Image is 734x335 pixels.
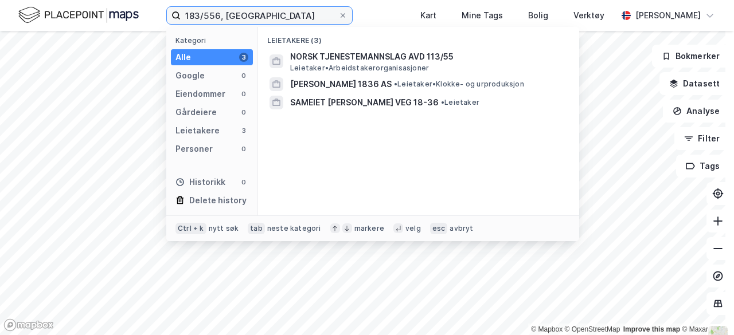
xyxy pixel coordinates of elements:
img: logo.f888ab2527a4732fd821a326f86c7f29.svg [18,5,139,25]
span: Leietaker • Arbeidstakerorganisasjoner [290,64,429,73]
div: Eiendommer [175,87,225,101]
div: Personer [175,142,213,156]
div: 0 [239,178,248,187]
div: esc [430,223,448,234]
div: Mine Tags [462,9,503,22]
div: Delete history [189,194,247,207]
div: Gårdeiere [175,105,217,119]
span: • [441,98,444,107]
button: Datasett [659,72,729,95]
div: neste kategori [267,224,321,233]
div: 0 [239,108,248,117]
span: [PERSON_NAME] 1836 AS [290,77,392,91]
div: markere [354,224,384,233]
span: SAMEIET [PERSON_NAME] VEG 18-36 [290,96,439,109]
div: 0 [239,89,248,98]
div: Alle [175,50,191,64]
div: velg [405,224,421,233]
div: avbryt [450,224,473,233]
div: 3 [239,126,248,135]
input: Søk på adresse, matrikkel, gårdeiere, leietakere eller personer [181,7,338,24]
div: nytt søk [209,224,239,233]
div: [PERSON_NAME] [635,9,701,22]
div: 0 [239,144,248,153]
div: Ctrl + k [175,223,206,234]
div: 0 [239,71,248,80]
div: 3 [239,53,248,62]
div: tab [248,223,265,234]
div: Verktøy [573,9,604,22]
span: NORSK TJENESTEMANNSLAG AVD 113/55 [290,50,565,64]
div: Google [175,69,205,82]
a: Improve this map [623,325,680,333]
button: Analyse [663,100,729,123]
a: Mapbox [531,325,563,333]
div: Kontrollprogram for chat [677,280,734,335]
div: Kategori [175,36,253,45]
div: Bolig [528,9,548,22]
div: Historikk [175,175,225,189]
div: Leietakere [175,124,220,137]
button: Tags [676,155,729,178]
span: • [394,80,397,88]
iframe: Chat Widget [677,280,734,335]
button: Filter [674,127,729,150]
span: Leietaker [441,98,479,107]
span: Leietaker • Klokke- og urproduksjon [394,80,524,89]
a: OpenStreetMap [565,325,620,333]
div: Leietakere (3) [258,27,579,48]
a: Mapbox homepage [3,318,54,332]
div: Kart [420,9,436,22]
button: Bokmerker [652,45,729,68]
